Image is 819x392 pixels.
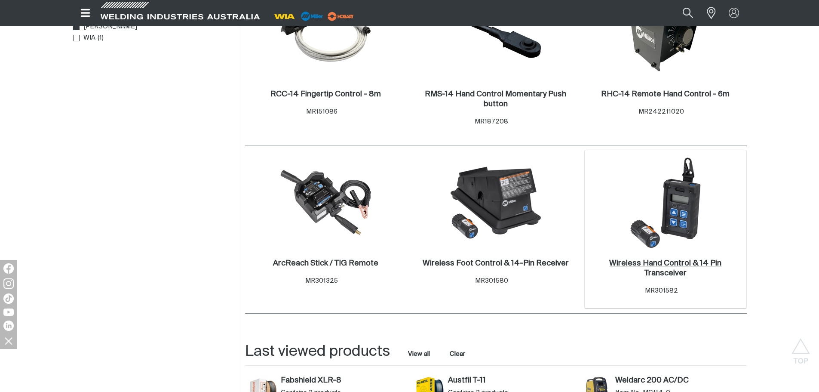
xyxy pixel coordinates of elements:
a: WIA [73,32,96,44]
a: Fabshield XLR-8 [281,376,408,386]
span: MR301580 [475,278,508,284]
h2: Last viewed products [245,342,390,361]
span: WIA [83,33,95,43]
a: View all last viewed products [408,350,430,358]
h2: Wireless Hand Control & 14 Pin Transceiver [609,259,721,277]
button: Scroll to top [791,338,810,358]
h2: ArcReach Stick / TIG Remote [273,259,378,267]
a: Austfil T-11 [448,376,575,386]
span: MR242211020 [638,108,684,115]
a: RHC-14 Remote Hand Control - 6m [601,90,730,99]
img: miller [325,10,356,23]
button: Search products [673,3,702,23]
a: ArcReach Stick / TIG Remote [273,259,378,269]
img: TikTok [3,293,14,304]
span: [PERSON_NAME] [83,22,137,32]
img: YouTube [3,309,14,316]
h2: RMS-14 Hand Control Momentary Push button [425,90,566,108]
img: Wireless Foot Control & 14-Pin Receiver [450,157,542,249]
button: Clear all last viewed products [448,348,467,360]
h2: RCC-14 Fingertip Control - 8m [270,90,381,98]
a: Weldarc 200 AC/DC [615,376,742,386]
span: MR301325 [305,278,338,284]
a: RCC-14 Fingertip Control - 8m [270,90,381,99]
img: ArcReach Stick / TIG Remote [280,157,372,249]
span: MR187208 [475,118,508,125]
a: [PERSON_NAME] [73,21,138,33]
span: ( 1 ) [98,33,104,43]
span: MR301582 [645,287,678,294]
span: MR151086 [306,108,337,115]
ul: Brand [73,21,230,44]
h2: Wireless Foot Control & 14-Pin Receiver [423,259,569,267]
input: Product name or item number... [662,3,702,23]
img: Facebook [3,263,14,274]
img: LinkedIn [3,321,14,331]
a: Wireless Foot Control & 14-Pin Receiver [423,259,569,269]
a: miller [325,13,356,19]
a: Wireless Hand Control & 14 Pin Transceiver [589,259,742,278]
a: RMS-14 Hand Control Momentary Push button [419,90,573,109]
img: Instagram [3,278,14,289]
img: Wireless Hand Control & 14 Pin Transceiver [620,157,712,249]
h2: RHC-14 Remote Hand Control - 6m [601,90,730,98]
img: hide socials [1,333,16,348]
